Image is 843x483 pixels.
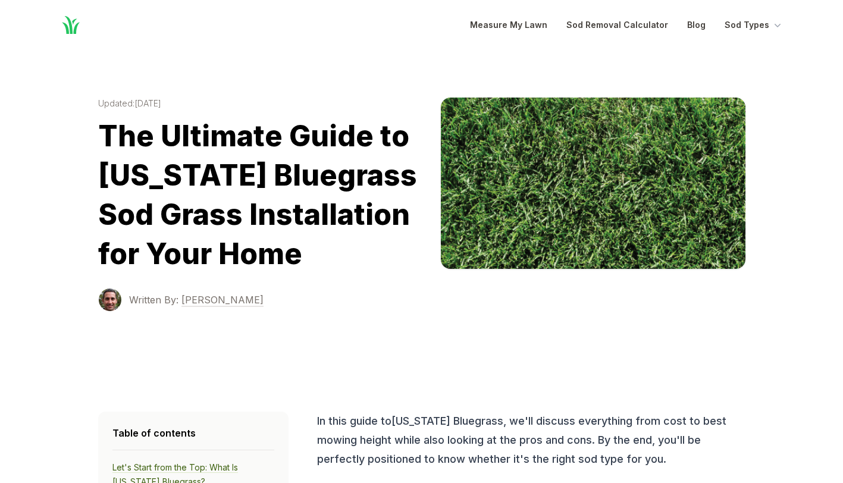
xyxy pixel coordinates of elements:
a: Written By: [PERSON_NAME] [129,293,264,307]
h1: The Ultimate Guide to [US_STATE] Bluegrass Sod Grass Installation for Your Home [98,117,422,274]
img: Terrance Sowell photo [98,288,122,312]
a: Sod Removal Calculator [566,18,668,32]
time: Updated: [DATE] [98,98,422,109]
span: [PERSON_NAME] [181,294,264,307]
h4: Table of contents [112,426,274,440]
a: Blog [687,18,706,32]
img: kentucky-bluegrass image [441,98,745,269]
button: Sod Types [725,18,784,32]
p: In this guide to [US_STATE] Bluegrass , we'll discuss everything from cost to best mowing height ... [317,412,742,469]
a: Measure My Lawn [470,18,547,32]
